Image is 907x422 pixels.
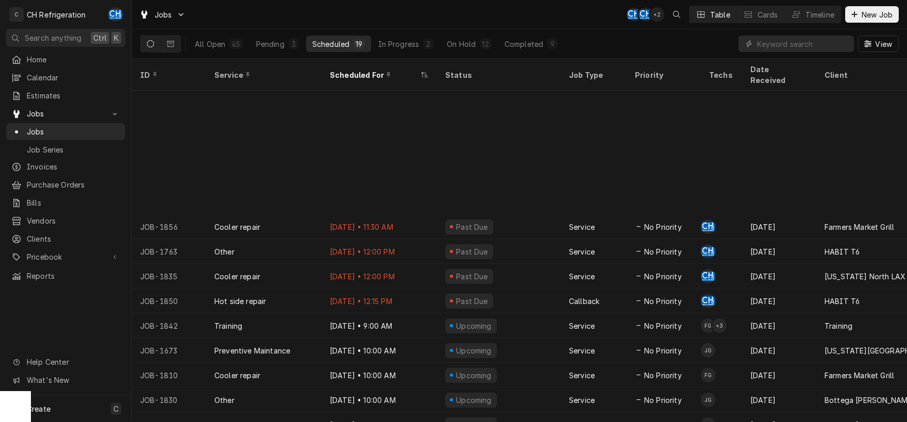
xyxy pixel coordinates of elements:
div: Upcoming [455,370,493,381]
a: Calendar [6,69,125,86]
span: View [873,39,894,49]
div: 9 [549,39,556,49]
div: [DATE] [742,264,816,289]
div: Upcoming [455,345,493,356]
a: Home [6,51,125,68]
span: Help Center [27,357,119,367]
div: Preventive Maintance [214,345,290,356]
div: Priority [635,70,691,80]
div: Pending [256,39,284,49]
div: Scheduled For [330,70,418,80]
div: JOB-1850 [132,289,206,313]
div: Job Type [569,70,618,80]
div: Cooler repair [214,370,260,381]
div: JOB-1673 [132,338,206,363]
div: Chris Hiraga's Avatar [701,244,715,259]
a: Go to Jobs [135,6,190,23]
span: Bills [27,197,120,208]
div: Callback [569,296,599,307]
div: [DATE] • 10:00 AM [322,387,437,412]
div: CH Refrigeration [27,9,86,20]
div: Date Received [750,64,806,86]
div: [DATE] • 12:15 PM [322,289,437,313]
span: Home [27,54,120,65]
span: Reports [27,271,120,281]
span: Jobs [27,108,105,119]
div: CH [627,7,641,22]
div: In Progress [378,39,419,49]
div: [DATE] • 10:00 AM [322,338,437,363]
div: [DATE] • 10:00 AM [322,363,437,387]
div: Cooler repair [214,222,260,232]
div: JG [701,393,715,407]
div: CH [701,220,715,234]
span: K [114,32,119,43]
div: All Open [195,39,225,49]
div: [DATE] [742,214,816,239]
a: Vendors [6,212,125,229]
span: No Priority [644,370,682,381]
div: 2 [425,39,431,49]
a: Go to What's New [6,372,125,389]
div: HABIT T6 [825,296,860,307]
div: CH [639,7,653,22]
div: Service [569,246,595,257]
div: Upcoming [455,320,493,331]
span: No Priority [644,395,682,406]
a: Invoices [6,158,125,175]
span: Ctrl [93,32,107,43]
div: Chris Hiraga's Avatar [627,7,641,22]
div: Table [710,9,730,20]
span: No Priority [644,296,682,307]
span: Clients [27,233,120,244]
div: Fred Gonzalez's Avatar [701,318,715,333]
div: Service [569,370,595,381]
div: + 2 [650,7,664,22]
span: What's New [27,375,119,385]
div: Past Due [455,246,490,257]
div: JOB-1830 [132,387,206,412]
a: Go to Pricebook [6,248,125,265]
div: Upcoming [455,395,493,406]
span: No Priority [644,246,682,257]
div: [DATE] [742,363,816,387]
span: No Priority [644,320,682,331]
span: Create [27,404,51,413]
span: New Job [860,9,895,20]
span: Invoices [27,161,120,172]
div: [DATE] • 12:00 PM [322,264,437,289]
div: CH [108,7,123,22]
span: Job Series [27,144,120,155]
button: View [858,36,899,52]
div: [DATE] [742,313,816,338]
a: Go to Help Center [6,353,125,370]
a: Clients [6,230,125,247]
div: Past Due [455,271,490,282]
span: Estimates [27,90,120,101]
div: JOB-1835 [132,264,206,289]
div: CH [701,269,715,283]
button: New Job [845,6,899,23]
a: Purchase Orders [6,176,125,193]
div: 45 [231,39,240,49]
div: Training [825,320,852,331]
div: Josh Galindo's Avatar [701,343,715,358]
div: Completed [505,39,543,49]
div: Other [214,246,234,257]
span: No Priority [644,345,682,356]
div: Service [569,271,595,282]
div: ID [140,70,196,80]
div: Chris Hiraga's Avatar [701,269,715,283]
span: No Priority [644,222,682,232]
div: 3 [291,39,297,49]
div: Chris Hiraga's Avatar [108,7,123,22]
div: [DATE] • 11:30 AM [322,214,437,239]
span: Calendar [27,72,120,83]
a: Jobs [6,123,125,140]
div: Other [214,395,234,406]
input: Keyword search [757,36,849,52]
div: On Hold [447,39,476,49]
div: Fred Gonzalez's Avatar [701,368,715,382]
div: [DATE] [742,289,816,313]
div: JOB-1856 [132,214,206,239]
